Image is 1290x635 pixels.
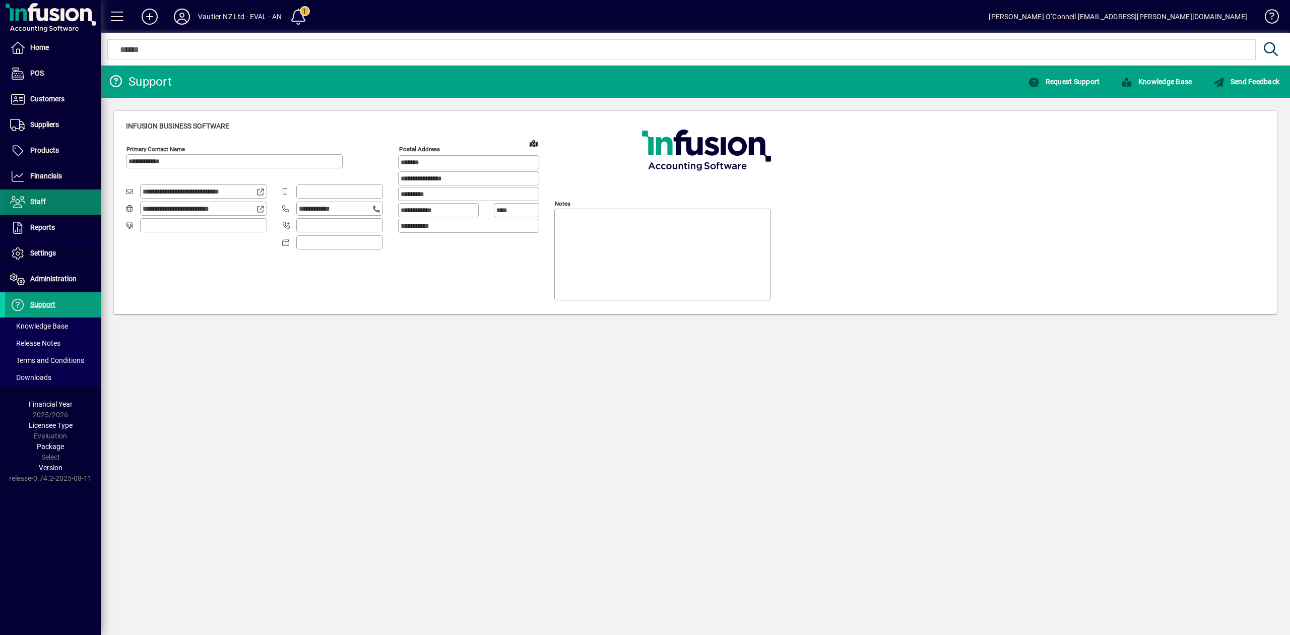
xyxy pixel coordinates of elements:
[30,120,59,129] span: Suppliers
[989,9,1247,25] div: [PERSON_NAME] O''Connell [EMAIL_ADDRESS][PERSON_NAME][DOMAIN_NAME]
[10,356,84,364] span: Terms and Conditions
[5,267,101,292] a: Administration
[5,352,101,369] a: Terms and Conditions
[5,241,101,266] a: Settings
[5,164,101,189] a: Financials
[1213,78,1279,86] span: Send Feedback
[30,198,46,206] span: Staff
[1028,78,1100,86] span: Request Support
[134,8,166,26] button: Add
[5,317,101,335] a: Knowledge Base
[10,373,51,382] span: Downloads
[5,61,101,86] a: POS
[5,369,101,386] a: Downloads
[39,464,62,472] span: Version
[30,249,56,257] span: Settings
[5,112,101,138] a: Suppliers
[37,442,64,451] span: Package
[1110,73,1202,91] a: Knowledge Base
[30,95,64,103] span: Customers
[5,215,101,240] a: Reports
[108,74,172,90] div: Support
[5,189,101,215] a: Staff
[1118,73,1194,91] button: Knowledge Base
[1025,73,1102,91] button: Request Support
[30,146,59,154] span: Products
[166,8,198,26] button: Profile
[1210,73,1282,91] button: Send Feedback
[126,146,185,153] mat-label: Primary Contact Name
[29,400,73,408] span: Financial Year
[30,69,44,77] span: POS
[30,43,49,51] span: Home
[198,9,282,25] div: Vautier NZ Ltd - EVAL - AN
[5,335,101,352] a: Release Notes
[30,172,62,180] span: Financials
[5,87,101,112] a: Customers
[555,200,570,207] mat-label: Notes
[30,275,77,283] span: Administration
[5,35,101,60] a: Home
[526,135,542,151] a: View on map
[29,421,73,429] span: Licensee Type
[5,138,101,163] a: Products
[10,322,68,330] span: Knowledge Base
[30,300,55,308] span: Support
[10,339,60,347] span: Release Notes
[126,122,229,130] span: Infusion Business Software
[30,223,55,231] span: Reports
[1121,78,1192,86] span: Knowledge Base
[1257,2,1277,35] a: Knowledge Base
